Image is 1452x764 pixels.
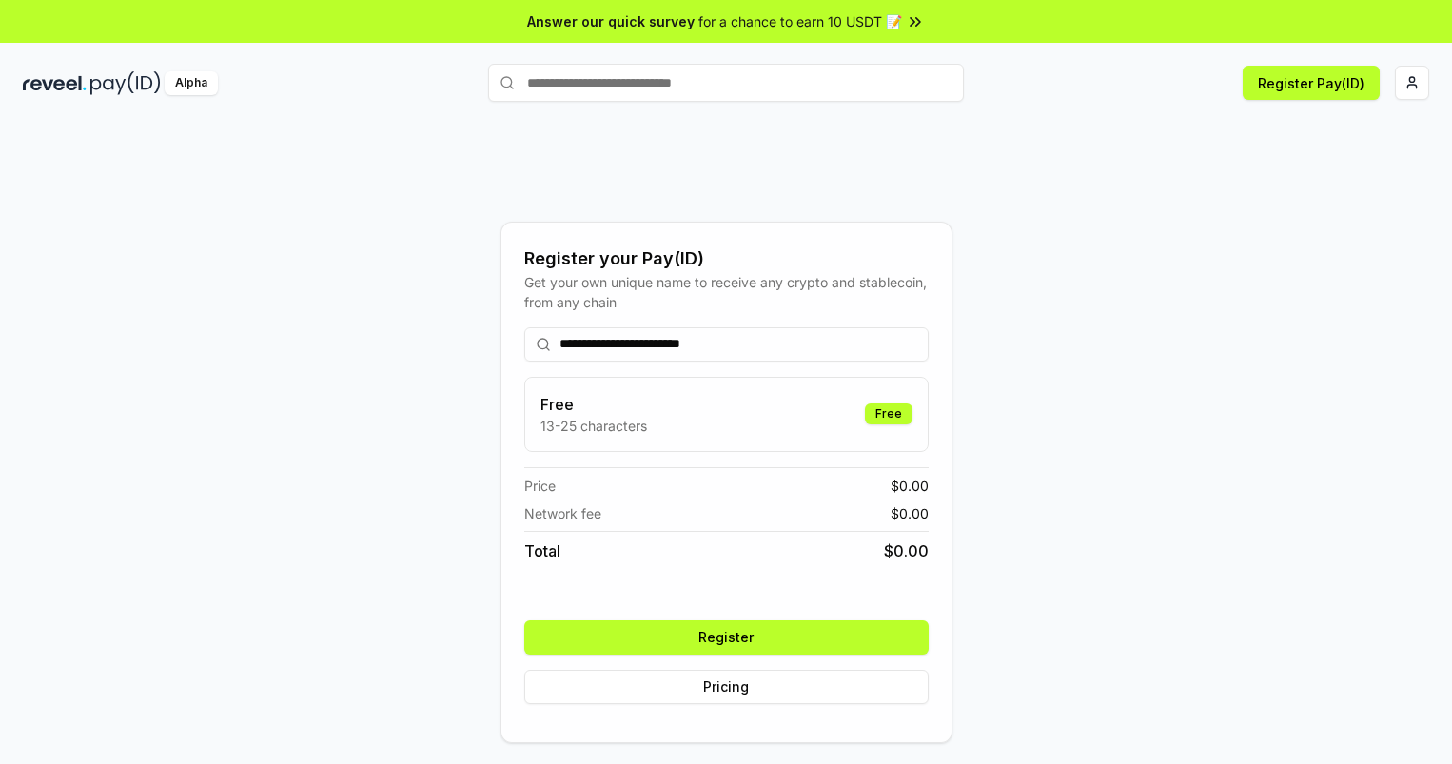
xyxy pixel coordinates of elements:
[527,11,695,31] span: Answer our quick survey
[540,416,647,436] p: 13-25 characters
[524,272,929,312] div: Get your own unique name to receive any crypto and stablecoin, from any chain
[524,245,929,272] div: Register your Pay(ID)
[165,71,218,95] div: Alpha
[524,539,560,562] span: Total
[524,670,929,704] button: Pricing
[23,71,87,95] img: reveel_dark
[90,71,161,95] img: pay_id
[524,620,929,655] button: Register
[698,11,902,31] span: for a chance to earn 10 USDT 📝
[865,403,912,424] div: Free
[891,503,929,523] span: $ 0.00
[1243,66,1380,100] button: Register Pay(ID)
[524,503,601,523] span: Network fee
[884,539,929,562] span: $ 0.00
[540,393,647,416] h3: Free
[891,476,929,496] span: $ 0.00
[524,476,556,496] span: Price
